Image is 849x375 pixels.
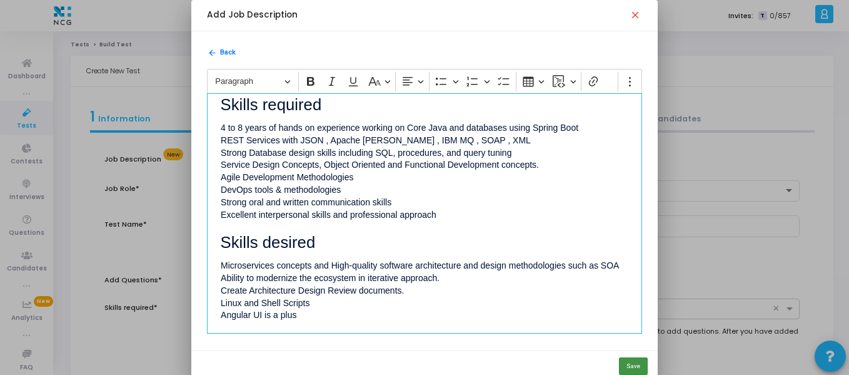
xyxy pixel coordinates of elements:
span: Service Design Concepts, Object Oriented and Functional Development concepts. [221,160,539,170]
span: Paragraph [215,74,280,89]
mat-icon: arrow_back [208,48,217,58]
button: Back [207,47,237,59]
span: REST Services with JSON , Apache [PERSON_NAME] , IBM MQ , SOAP , XML [221,135,531,145]
h5: Add Job Description [207,10,298,21]
span: DevOps tools & methodologies [221,185,341,195]
span: Skills desired [221,234,316,251]
span: Skills required [221,96,322,113]
p: ⁠⁠⁠⁠⁠⁠⁠ [221,309,629,321]
span: Linux and Shell Scripts [221,298,309,308]
span: Agile Development Methodologies [221,172,353,182]
span: Microservices concepts and High-quality software architecture and design methodologies such as SOA [221,260,619,270]
span: Ability to modernize the ecosystem in iterative approach. [221,273,440,283]
span: 4 to 8 years of hands on experience working on Core Java and databases using Spring Boot [221,123,578,133]
div: Editor toolbar [207,69,643,93]
mat-icon: close [630,9,642,22]
span: Angular UI is a plus [221,310,296,320]
span: Strong oral and written communication skills [221,197,391,207]
div: Editor editing area: main [207,93,643,334]
span: Excellent interpersonal skills and professional approach [221,210,436,220]
button: Paragraph [209,72,296,91]
span: Strong Database design skills including SQL, procedures, and query tuning [221,148,511,158]
span: Create Architecture Design Review documents. [221,285,404,295]
button: Save [619,357,648,375]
